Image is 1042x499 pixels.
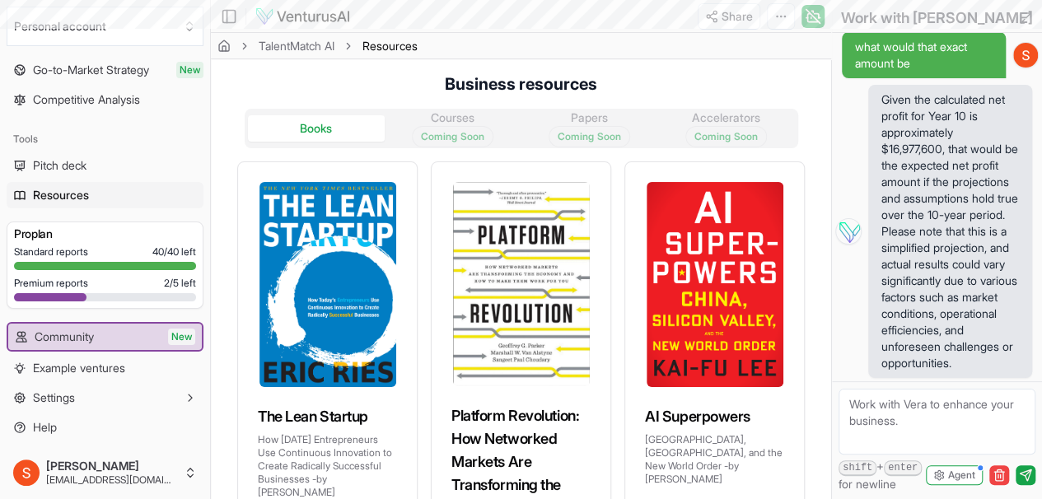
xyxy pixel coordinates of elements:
span: Settings [33,389,75,406]
span: Resources [362,38,418,54]
div: Tools [7,126,203,152]
kbd: enter [884,460,922,476]
button: Agent [926,465,983,485]
span: New [176,62,203,78]
span: Premium reports [14,277,88,290]
span: + for newline [839,458,926,492]
img: ACg8ocKYeNuTCHeJW6r5WK4yx7U4ttpkf89GXhyWqs3N177ggR34yQ=s96-c [1013,43,1038,68]
a: Example ventures [7,355,203,381]
div: Books [300,120,332,137]
img: The Lean Startup [259,182,396,387]
a: TalentMatch AI [259,38,334,54]
p: How [DATE] Entrepreneurs Use Continuous Innovation to Create Radically Successful Businesses - by... [258,433,397,499]
h4: Business resources [211,59,831,96]
span: New [168,329,195,345]
img: AI Superpowers [647,182,783,387]
p: Given the calculated net profit for Year 10 is approximately $16,977,600, that would be the expec... [881,91,1019,223]
span: 40 / 40 left [152,245,196,259]
span: Pitch deck [33,157,86,174]
h3: Pro plan [14,226,196,242]
span: Resources [33,187,89,203]
nav: breadcrumb [217,38,418,54]
span: Competitive Analysis [33,91,140,108]
a: Pitch deck [7,152,203,179]
span: 2 / 5 left [164,277,196,290]
img: ACg8ocKYeNuTCHeJW6r5WK4yx7U4ttpkf89GXhyWqs3N177ggR34yQ=s96-c [13,459,40,486]
a: Help [7,414,203,441]
button: [PERSON_NAME][EMAIL_ADDRESS][DOMAIN_NAME] [7,453,203,492]
span: [PERSON_NAME] [46,459,177,473]
h3: The Lean Startup [258,405,397,428]
span: Example ventures [33,360,125,376]
span: Community [35,329,94,345]
img: Vera [835,218,862,245]
span: what would that exact amount be [855,39,993,72]
p: [GEOGRAPHIC_DATA], [GEOGRAPHIC_DATA], and the New World Order - by [PERSON_NAME] [645,433,784,486]
span: [EMAIL_ADDRESS][DOMAIN_NAME] [46,473,177,487]
p: Please note that this is a simplified projection, and actual results could vary significantly due... [881,223,1019,371]
span: Help [33,419,57,436]
img: Platform Revolution: How Networked Markets Are Transforming the Economy and How to Make Them Work... [453,182,590,386]
a: CommunityNew [8,324,202,350]
a: Competitive Analysis [7,86,203,113]
span: Standard reports [14,245,88,259]
a: Go-to-Market StrategyNew [7,57,203,83]
kbd: shift [839,460,876,476]
a: Resources [7,182,203,208]
span: Agent [948,469,975,482]
span: Go-to-Market Strategy [33,62,149,78]
h3: AI Superpowers [645,405,784,428]
button: Settings [7,385,203,411]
